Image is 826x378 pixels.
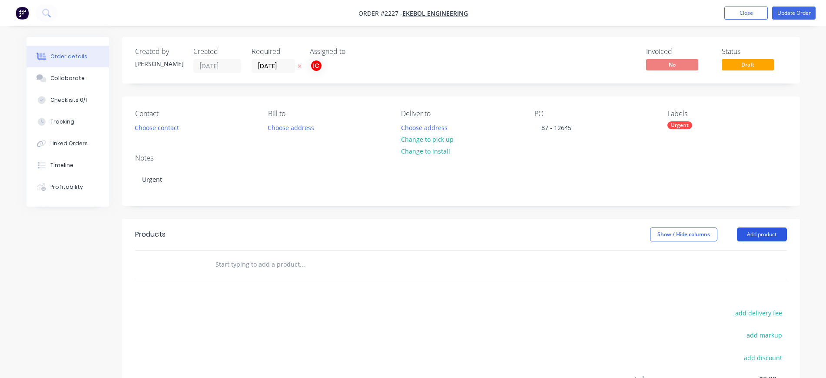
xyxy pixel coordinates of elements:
[268,110,387,118] div: Bill to
[27,176,109,198] button: Profitability
[135,154,787,162] div: Notes
[722,47,787,56] div: Status
[534,121,578,134] div: 87 - 12645
[50,118,74,126] div: Tracking
[667,110,786,118] div: Labels
[135,59,183,68] div: [PERSON_NAME]
[27,133,109,154] button: Linked Orders
[135,47,183,56] div: Created by
[534,110,654,118] div: PO
[742,329,787,341] button: add markup
[646,47,711,56] div: Invoiced
[27,154,109,176] button: Timeline
[737,227,787,241] button: Add product
[263,121,319,133] button: Choose address
[130,121,183,133] button: Choose contact
[193,47,241,56] div: Created
[667,121,692,129] div: Urgent
[50,140,88,147] div: Linked Orders
[722,59,774,70] span: Draft
[50,161,73,169] div: Timeline
[396,134,458,145] button: Change to pick up
[402,9,468,17] a: Ekebol Engineering
[740,351,787,363] button: add discount
[650,227,717,241] button: Show / Hide columns
[310,47,397,56] div: Assigned to
[27,46,109,67] button: Order details
[27,89,109,111] button: Checklists 0/1
[646,59,698,70] span: No
[50,183,83,191] div: Profitability
[401,110,520,118] div: Deliver to
[252,47,299,56] div: Required
[27,67,109,89] button: Collaborate
[50,53,87,60] div: Order details
[724,7,768,20] button: Close
[135,166,787,193] div: Urgent
[731,307,787,319] button: add delivery fee
[27,111,109,133] button: Tracking
[135,229,166,240] div: Products
[396,145,454,157] button: Change to install
[135,110,254,118] div: Contact
[396,121,452,133] button: Choose address
[358,9,402,17] span: Order #2227 -
[215,256,389,273] input: Start typing to add a product...
[772,7,816,20] button: Update Order
[16,7,29,20] img: Factory
[310,59,323,72] button: IC
[50,74,85,82] div: Collaborate
[50,96,87,104] div: Checklists 0/1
